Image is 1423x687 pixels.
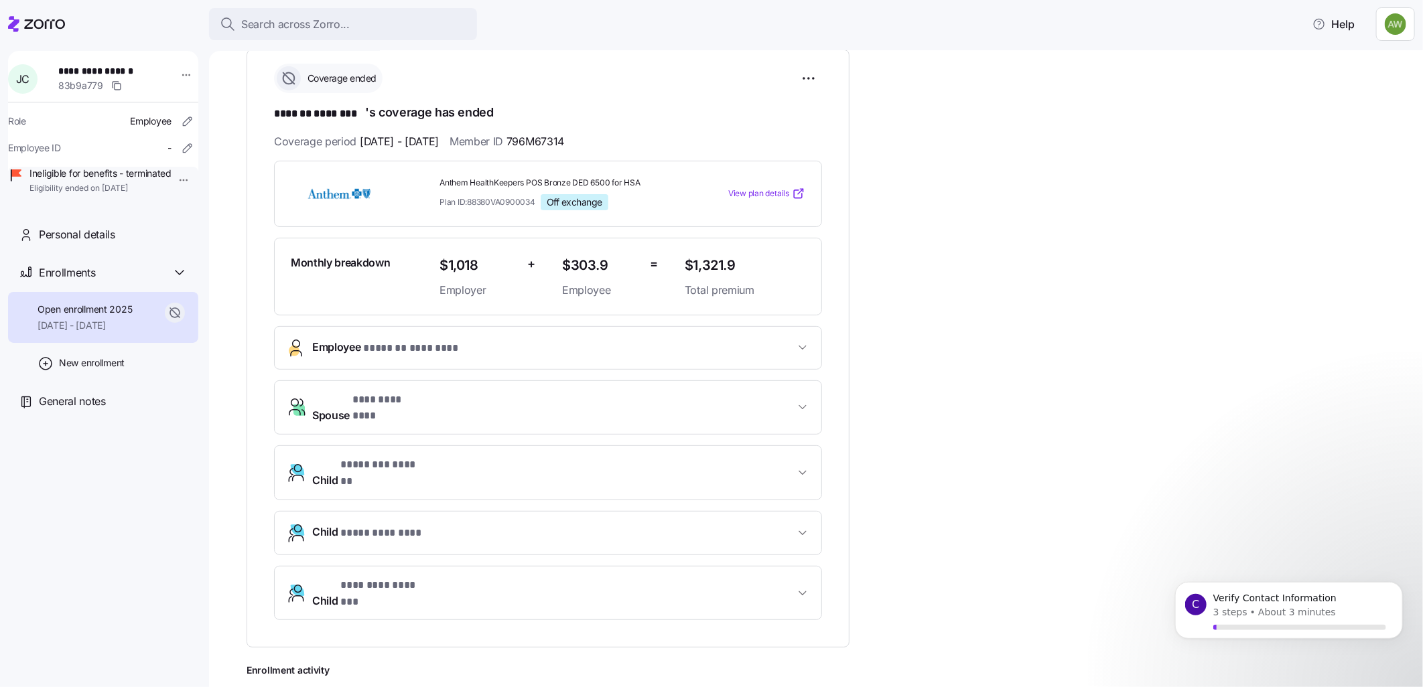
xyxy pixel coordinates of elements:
span: 83b9a779 [58,79,103,92]
span: $1,018 [439,254,517,277]
span: 796M67314 [506,133,564,150]
span: [DATE] - [DATE] [360,133,439,150]
button: Help [1302,11,1365,37]
span: [DATE] - [DATE] [38,319,132,332]
span: Coverage period [274,133,439,150]
span: Spouse [312,392,426,424]
span: $1,321.9 [685,254,805,277]
button: Search across Zorro... [209,8,477,40]
span: General notes [39,393,106,410]
span: Role [8,115,26,128]
span: + [527,254,535,274]
span: Child [312,524,421,542]
span: Eligibility ended on [DATE] [29,183,172,194]
span: Search across Zorro... [241,16,350,33]
span: Ineligible for benefits - terminated [29,167,172,180]
span: Personal details [39,226,115,243]
img: Anthem [291,178,387,209]
span: Monthly breakdown [291,254,391,271]
span: Employee [312,339,460,357]
span: Enrollments [39,264,95,281]
span: Member ID [450,133,564,150]
span: Employer [439,282,517,299]
span: Total premium [685,282,805,299]
span: New enrollment [59,356,125,370]
span: $303.9 [562,254,639,277]
span: Open enrollment 2025 [38,303,132,316]
span: Help [1312,16,1355,32]
span: View plan details [728,187,789,200]
span: Employee [562,282,639,299]
h1: 's coverage has ended [274,104,822,123]
span: Plan ID: 88380VA0900034 [439,196,535,208]
span: - [167,141,172,155]
span: Child [312,457,422,489]
span: Child [312,577,429,609]
iframe: Intercom notifications message [1155,566,1423,680]
span: J C [16,74,29,84]
span: Off exchange [547,196,602,208]
span: Employee ID [8,141,61,155]
img: 187a7125535df60c6aafd4bbd4ff0edb [1385,13,1406,35]
span: Enrollment activity [247,664,850,677]
a: View plan details [728,187,805,200]
span: = [650,254,658,274]
span: Anthem HealthKeepers POS Bronze DED 6500 for HSA [439,177,674,189]
span: Employee [130,115,172,128]
span: Coverage ended [303,72,377,85]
